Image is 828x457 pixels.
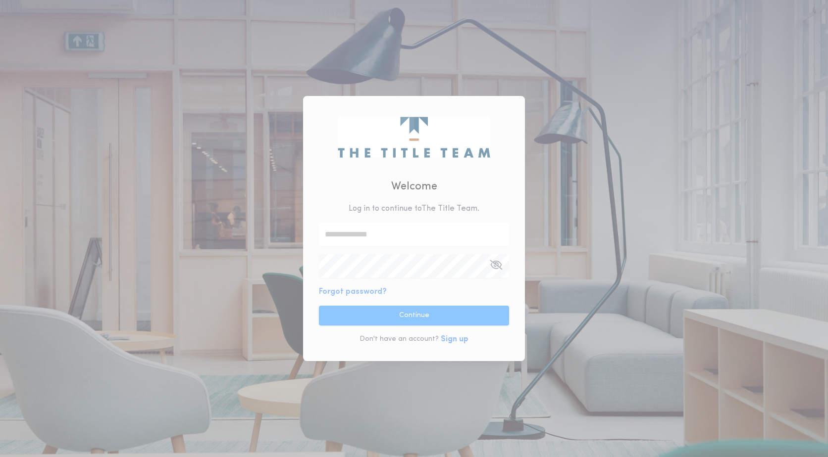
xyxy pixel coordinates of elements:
[360,334,439,344] p: Don't have an account?
[441,333,468,345] button: Sign up
[319,286,387,298] button: Forgot password?
[338,117,490,157] img: logo
[391,179,437,195] h2: Welcome
[319,306,509,325] button: Continue
[349,203,479,215] p: Log in to continue to The Title Team .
